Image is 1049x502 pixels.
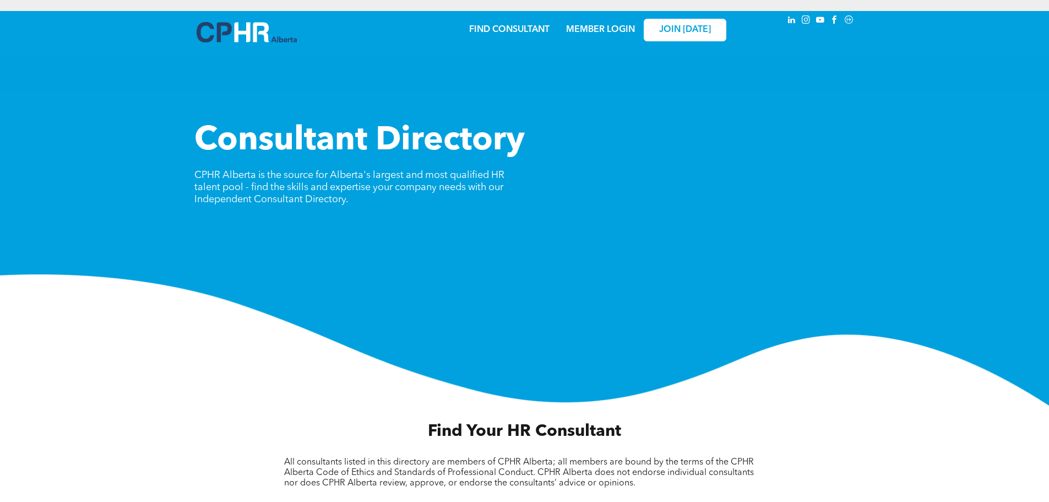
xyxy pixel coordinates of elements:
span: Consultant Directory [194,125,525,158]
a: MEMBER LOGIN [566,25,635,34]
img: A blue and white logo for cp alberta [197,22,297,42]
a: facebook [829,14,841,29]
span: CPHR Alberta is the source for Alberta's largest and most qualified HR talent pool - find the ski... [194,170,504,204]
span: All consultants listed in this directory are members of CPHR Alberta; all members are bound by th... [284,458,754,488]
a: Social network [843,14,855,29]
a: FIND CONSULTANT [469,25,550,34]
a: linkedin [786,14,798,29]
a: JOIN [DATE] [644,19,726,41]
span: Find Your HR Consultant [428,423,621,440]
a: instagram [800,14,812,29]
span: JOIN [DATE] [659,25,711,35]
a: youtube [814,14,827,29]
